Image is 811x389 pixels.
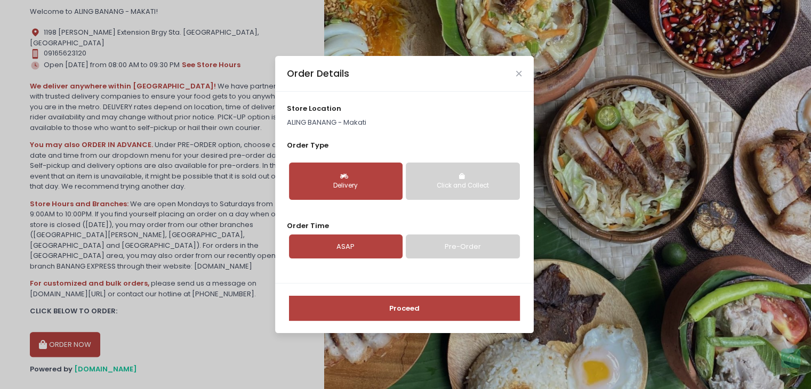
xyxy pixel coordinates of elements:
[289,234,403,259] a: ASAP
[287,117,521,128] p: ALING BANANG - Makati
[287,67,349,80] div: Order Details
[287,140,328,150] span: Order Type
[287,221,329,231] span: Order Time
[289,296,520,321] button: Proceed
[516,71,521,76] button: Close
[406,234,519,259] a: Pre-Order
[413,181,512,191] div: Click and Collect
[287,103,341,114] span: store location
[296,181,395,191] div: Delivery
[406,163,519,200] button: Click and Collect
[289,163,403,200] button: Delivery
